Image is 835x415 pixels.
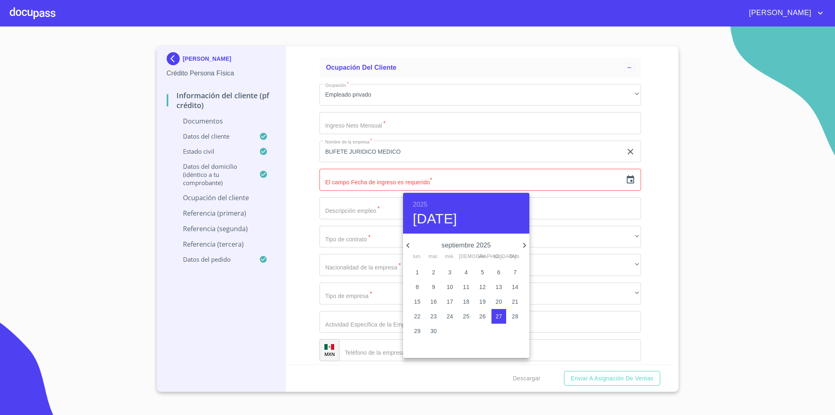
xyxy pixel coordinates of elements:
[426,253,441,261] span: mar.
[426,280,441,294] button: 9
[459,265,474,280] button: 4
[410,309,425,324] button: 22
[426,324,441,338] button: 30
[413,199,427,210] button: 2025
[459,253,474,261] span: [DEMOGRAPHIC_DATA].
[508,294,522,309] button: 21
[491,253,506,261] span: sáb.
[512,298,518,306] p: 21
[475,280,490,294] button: 12
[426,265,441,280] button: 2
[496,298,502,306] p: 20
[481,268,484,276] p: 5
[447,312,453,320] p: 24
[430,327,437,335] p: 30
[463,283,469,291] p: 11
[448,268,452,276] p: 3
[475,253,490,261] span: vie.
[447,283,453,291] p: 10
[463,298,469,306] p: 18
[416,283,419,291] p: 8
[414,327,421,335] p: 29
[508,253,522,261] span: dom.
[426,294,441,309] button: 16
[443,253,457,261] span: mié.
[479,298,486,306] p: 19
[475,294,490,309] button: 19
[475,265,490,280] button: 5
[479,283,486,291] p: 12
[465,268,468,276] p: 4
[443,309,457,324] button: 24
[413,210,457,227] button: [DATE]
[432,283,435,291] p: 9
[430,298,437,306] p: 16
[496,312,502,320] p: 27
[491,309,506,324] button: 27
[459,309,474,324] button: 25
[459,280,474,294] button: 11
[413,241,520,250] p: septiembre 2025
[416,268,419,276] p: 1
[410,253,425,261] span: lun.
[491,280,506,294] button: 13
[512,312,518,320] p: 28
[491,265,506,280] button: 6
[432,268,435,276] p: 2
[512,283,518,291] p: 14
[414,312,421,320] p: 22
[410,294,425,309] button: 15
[513,268,517,276] p: 7
[508,280,522,294] button: 14
[410,324,425,338] button: 29
[508,309,522,324] button: 28
[463,312,469,320] p: 25
[430,312,437,320] p: 23
[459,294,474,309] button: 18
[443,280,457,294] button: 10
[497,268,500,276] p: 6
[496,283,502,291] p: 13
[479,312,486,320] p: 26
[410,265,425,280] button: 1
[508,265,522,280] button: 7
[414,298,421,306] p: 15
[410,280,425,294] button: 8
[475,309,490,324] button: 26
[443,265,457,280] button: 3
[426,309,441,324] button: 23
[447,298,453,306] p: 17
[443,294,457,309] button: 17
[491,294,506,309] button: 20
